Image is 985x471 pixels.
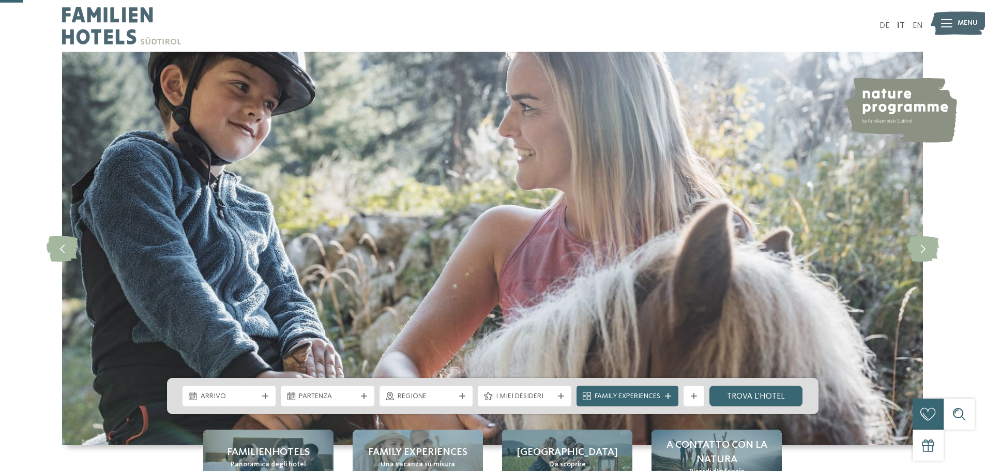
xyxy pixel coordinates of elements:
span: Partenza [299,391,356,402]
span: Regione [398,391,455,402]
span: I miei desideri [496,391,553,402]
span: Family experiences [368,445,467,460]
a: EN [913,22,923,30]
span: Una vacanza su misura [381,460,455,470]
span: Family Experiences [595,391,660,402]
span: Familienhotels [227,445,310,460]
span: [GEOGRAPHIC_DATA] [517,445,618,460]
a: IT [897,22,905,30]
img: Family hotel Alto Adige: the happy family places! [62,52,923,445]
span: Da scoprire [549,460,586,470]
span: A contatto con la natura [662,438,771,467]
span: Arrivo [201,391,258,402]
img: nature programme by Familienhotels Südtirol [843,78,957,143]
span: Menu [958,18,978,28]
a: DE [880,22,889,30]
span: Panoramica degli hotel [231,460,306,470]
a: trova l’hotel [709,386,803,406]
